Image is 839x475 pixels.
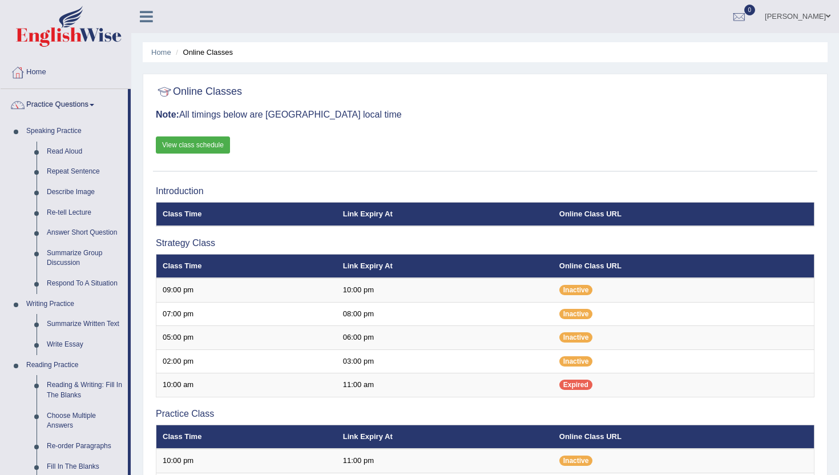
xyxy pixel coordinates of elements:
[156,202,337,226] th: Class Time
[337,254,553,278] th: Link Expiry At
[156,278,337,302] td: 09:00 pm
[42,375,128,405] a: Reading & Writing: Fill In The Blanks
[42,243,128,273] a: Summarize Group Discussion
[337,349,553,373] td: 03:00 pm
[559,456,593,466] span: Inactive
[553,254,814,278] th: Online Class URL
[337,302,553,326] td: 08:00 pm
[156,238,814,248] h3: Strategy Class
[156,373,337,397] td: 10:00 am
[42,203,128,223] a: Re-tell Lecture
[42,182,128,203] a: Describe Image
[156,110,814,120] h3: All timings below are [GEOGRAPHIC_DATA] local time
[42,162,128,182] a: Repeat Sentence
[559,309,593,319] span: Inactive
[21,121,128,142] a: Speaking Practice
[42,223,128,243] a: Answer Short Question
[156,136,230,154] a: View class schedule
[156,83,242,100] h2: Online Classes
[156,449,337,473] td: 10:00 pm
[337,202,553,226] th: Link Expiry At
[156,425,337,449] th: Class Time
[1,57,131,85] a: Home
[21,294,128,315] a: Writing Practice
[1,89,128,118] a: Practice Questions
[42,406,128,436] a: Choose Multiple Answers
[173,47,233,58] li: Online Classes
[337,326,553,350] td: 06:00 pm
[42,436,128,457] a: Re-order Paragraphs
[42,335,128,355] a: Write Essay
[42,273,128,294] a: Respond To A Situation
[337,278,553,302] td: 10:00 pm
[553,202,814,226] th: Online Class URL
[156,349,337,373] td: 02:00 pm
[337,449,553,473] td: 11:00 pm
[42,314,128,335] a: Summarize Written Text
[156,326,337,350] td: 05:00 pm
[337,373,553,397] td: 11:00 am
[559,380,592,390] span: Expired
[156,110,179,119] b: Note:
[156,186,814,196] h3: Introduction
[553,425,814,449] th: Online Class URL
[21,355,128,376] a: Reading Practice
[42,142,128,162] a: Read Aloud
[559,332,593,343] span: Inactive
[156,302,337,326] td: 07:00 pm
[559,285,593,295] span: Inactive
[156,254,337,278] th: Class Time
[151,48,171,57] a: Home
[559,356,593,367] span: Inactive
[744,5,756,15] span: 0
[156,409,814,419] h3: Practice Class
[337,425,553,449] th: Link Expiry At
